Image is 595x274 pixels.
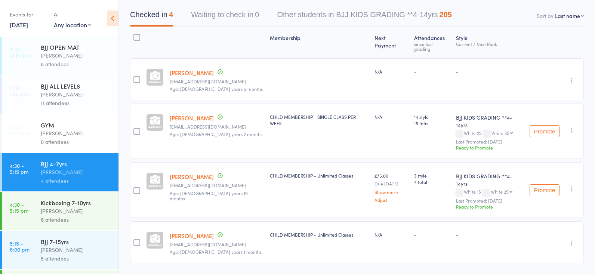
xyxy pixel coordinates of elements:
[414,120,450,126] span: 15 total
[10,240,30,252] time: 5:15 - 6:00 pm
[456,198,524,203] small: Last Promoted: [DATE]
[170,190,248,201] span: Age: [DEMOGRAPHIC_DATA] years 10 months
[267,30,372,55] div: Membership
[41,215,112,224] div: 6 attendees
[10,8,46,21] div: Events for
[10,21,28,29] a: [DATE]
[374,231,409,238] div: N/A
[456,41,524,46] div: Current / Next Rank
[555,12,580,19] div: Last name
[170,242,264,247] small: mr.apuni@gmail.com
[456,114,524,129] div: BJJ KIDS GRADING **4-14yrs
[130,7,173,27] button: Checked in4
[2,192,118,230] a: 4:30 -5:15 pmKickboxing 7-10yrs[PERSON_NAME]6 attendees
[2,76,118,114] a: 12:30 -1:30 pmBJJ ALL LEVELS[PERSON_NAME]11 attendees
[170,173,214,181] a: [PERSON_NAME]
[530,125,559,137] button: Promote
[10,46,31,58] time: 11:30 - 12:30 pm
[170,86,263,92] span: Age: [DEMOGRAPHIC_DATA] years 5 months
[170,249,262,255] span: Age: [DEMOGRAPHIC_DATA] years 1 months
[277,7,452,27] button: Other students in BJJ KIDS GRADING **4-14yrs205
[170,114,214,122] a: [PERSON_NAME]
[456,144,524,151] div: Ready to Promote
[41,51,112,60] div: [PERSON_NAME]
[414,114,450,120] span: 14 style
[41,121,112,129] div: GYM
[170,232,214,240] a: [PERSON_NAME]
[41,43,112,51] div: BJJ OPEN MAT
[414,179,450,185] span: 4 total
[456,203,524,210] div: Ready to Promote
[54,21,91,29] div: Any location
[374,197,409,202] a: Adjust
[41,160,112,168] div: BJJ 4-7yrs
[41,60,112,68] div: 8 attendees
[372,30,411,55] div: Next Payment
[456,189,524,196] div: White 1S
[453,30,527,55] div: Style
[169,10,173,19] div: 4
[456,172,524,187] div: BJJ KIDS GRADING **4-14yrs
[170,69,214,77] a: [PERSON_NAME]
[414,231,450,238] div: -
[491,130,509,135] div: White 3S
[41,207,112,215] div: [PERSON_NAME]
[374,68,409,75] div: N/A
[10,163,28,175] time: 4:30 - 5:15 pm
[191,7,259,27] button: Waiting to check in0
[255,10,259,19] div: 0
[170,183,264,188] small: andypaige@hotmail.com
[2,231,118,269] a: 5:15 -6:00 pmBJJ 7-15yrs[PERSON_NAME]5 attendees
[10,85,28,97] time: 12:30 - 1:30 pm
[41,168,112,176] div: [PERSON_NAME]
[530,184,559,196] button: Promote
[170,79,264,84] small: Freddiegrayd@gmail.com
[374,172,409,202] div: £75.00
[54,8,91,21] div: At
[2,114,118,153] a: 12:30 -2:45 pmGYM[PERSON_NAME]0 attendees
[414,172,450,179] span: 3 style
[270,114,369,126] div: CHILD MEMBERSHIP - SINGLE CLASS PER WEEK
[537,12,554,19] label: Sort by
[374,181,409,186] small: Due [DATE]
[41,246,112,254] div: [PERSON_NAME]
[411,30,453,55] div: Atten­dances
[374,114,409,120] div: N/A
[10,124,29,136] time: 12:30 - 2:45 pm
[456,139,524,144] small: Last Promoted: [DATE]
[10,201,28,213] time: 4:30 - 5:15 pm
[41,99,112,107] div: 11 attendees
[374,190,409,194] a: Show more
[41,129,112,138] div: [PERSON_NAME]
[2,37,118,75] a: 11:30 -12:30 pmBJJ OPEN MAT[PERSON_NAME]8 attendees
[440,10,452,19] div: 205
[41,254,112,263] div: 5 attendees
[414,41,450,51] div: since last grading
[41,176,112,185] div: 4 attendees
[41,82,112,90] div: BJJ ALL LEVELS
[41,198,112,207] div: Kickboxing 7-10yrs
[41,138,112,146] div: 0 attendees
[2,153,118,191] a: 4:30 -5:15 pmBJJ 4-7yrs[PERSON_NAME]4 attendees
[41,237,112,246] div: BJJ 7-15yrs
[270,231,369,238] div: CHILD MEMBERSHIP - Unlimited Classes
[270,172,369,179] div: CHILD MEMBERSHIP - Unlimited Classes
[491,189,509,194] div: White 2S
[41,90,112,99] div: [PERSON_NAME]
[456,130,524,137] div: White 2S
[170,124,264,129] small: rfconstruction@outlook.com
[456,231,524,238] div: -
[456,68,524,75] div: -
[414,68,450,75] div: -
[170,131,262,137] span: Age: [DEMOGRAPHIC_DATA] years 2 months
